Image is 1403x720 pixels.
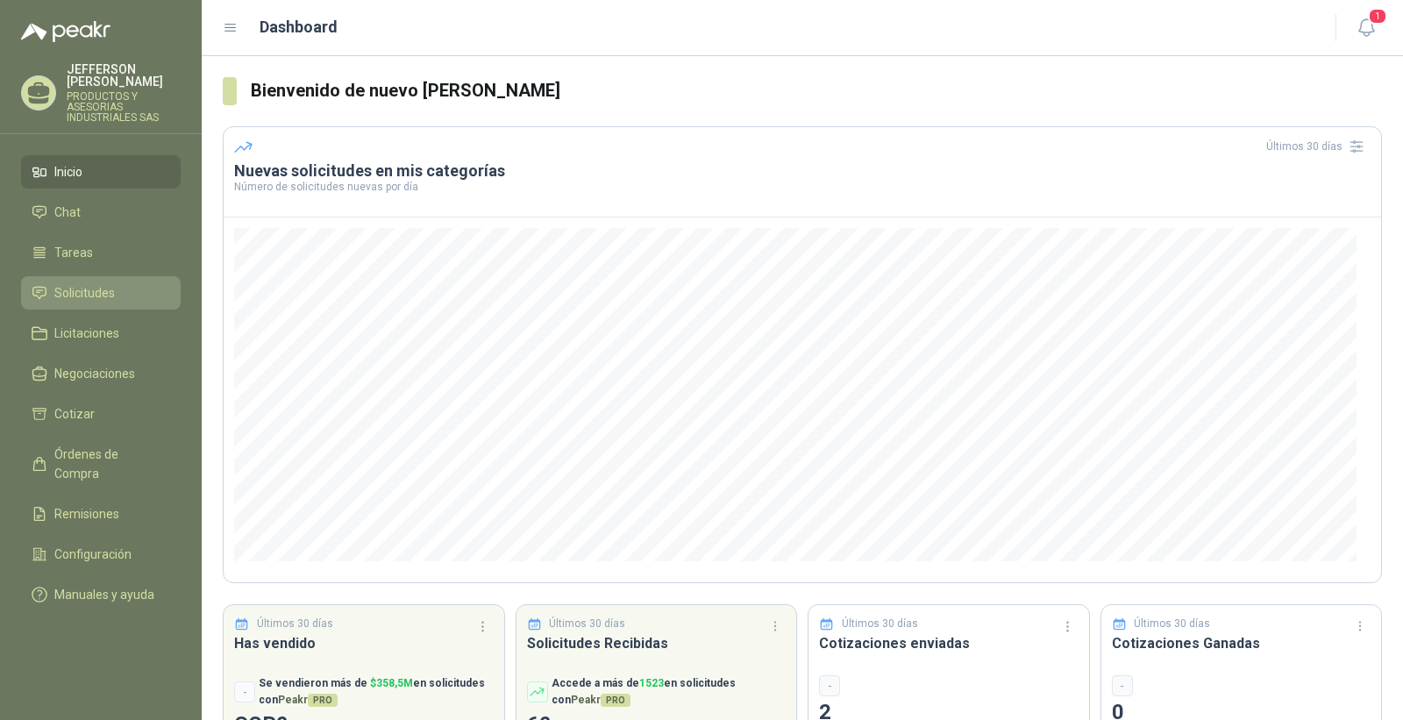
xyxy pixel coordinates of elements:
span: Manuales y ayuda [54,585,154,604]
span: Chat [54,203,81,222]
p: JEFFERSON [PERSON_NAME] [67,63,181,88]
span: $ 358,5M [370,677,413,689]
h3: Bienvenido de nuevo [PERSON_NAME] [251,77,1382,104]
span: Configuración [54,545,132,564]
p: Últimos 30 días [1134,616,1210,632]
span: Solicitudes [54,283,115,303]
div: - [1112,675,1133,696]
h3: Cotizaciones enviadas [819,632,1079,654]
span: Peakr [571,694,630,706]
a: Configuración [21,538,181,571]
p: Se vendieron más de en solicitudes con [259,675,494,709]
p: Últimos 30 días [257,616,333,632]
a: Inicio [21,155,181,189]
div: - [234,681,255,702]
h3: Solicitudes Recibidas [527,632,787,654]
a: Cotizar [21,397,181,431]
h3: Nuevas solicitudes en mis categorías [234,160,1371,182]
h3: Has vendido [234,632,494,654]
a: Remisiones [21,497,181,531]
span: Negociaciones [54,364,135,383]
div: - [819,675,840,696]
span: Órdenes de Compra [54,445,164,483]
a: Licitaciones [21,317,181,350]
p: Accede a más de en solicitudes con [552,675,787,709]
a: Solicitudes [21,276,181,310]
span: Peakr [278,694,338,706]
img: Logo peakr [21,21,110,42]
h3: Cotizaciones Ganadas [1112,632,1371,654]
p: Número de solicitudes nuevas por día [234,182,1371,192]
button: 1 [1350,12,1382,44]
span: Cotizar [54,404,95,424]
a: Chat [21,196,181,229]
a: Órdenes de Compra [21,438,181,490]
div: Últimos 30 días [1266,132,1371,160]
span: Tareas [54,243,93,262]
a: Negociaciones [21,357,181,390]
a: Tareas [21,236,181,269]
p: Últimos 30 días [842,616,918,632]
span: PRO [601,694,630,707]
span: Inicio [54,162,82,182]
span: Licitaciones [54,324,119,343]
span: PRO [308,694,338,707]
span: 1523 [639,677,664,689]
p: Últimos 30 días [549,616,625,632]
span: 1 [1368,8,1387,25]
a: Manuales y ayuda [21,578,181,611]
h1: Dashboard [260,15,338,39]
p: PRODUCTOS Y ASESORIAS INDUSTRIALES SAS [67,91,181,123]
span: Remisiones [54,504,119,524]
